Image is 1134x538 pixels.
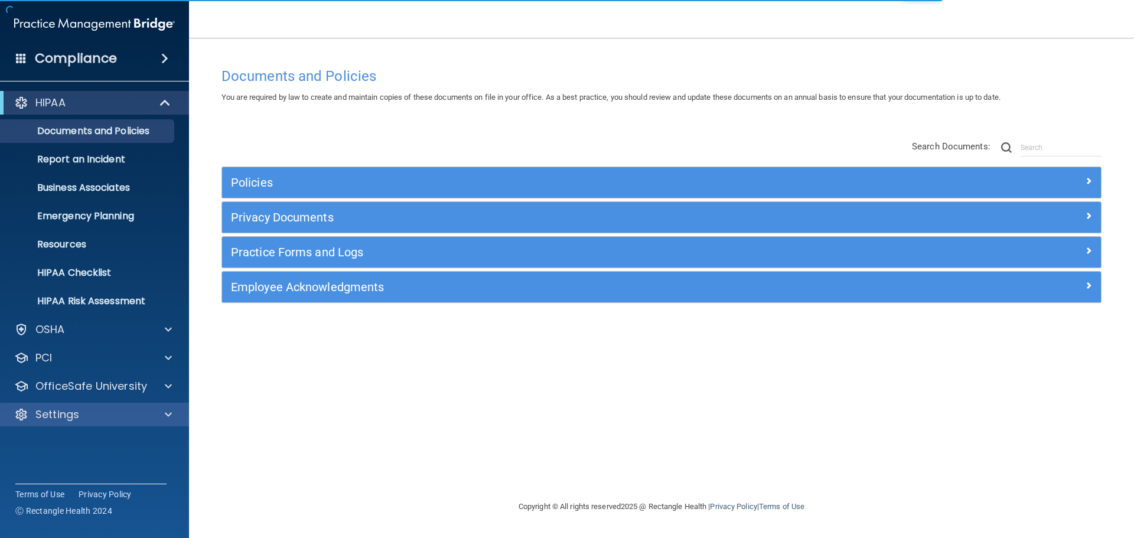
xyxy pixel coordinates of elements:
[231,208,1092,227] a: Privacy Documents
[14,407,172,422] a: Settings
[8,239,169,250] p: Resources
[8,182,169,194] p: Business Associates
[15,505,112,517] span: Ⓒ Rectangle Health 2024
[231,176,872,189] h5: Policies
[231,211,872,224] h5: Privacy Documents
[35,379,147,393] p: OfficeSafe University
[1001,142,1012,153] img: ic-search.3b580494.png
[912,141,990,152] span: Search Documents:
[710,502,757,511] a: Privacy Policy
[14,379,172,393] a: OfficeSafe University
[35,50,117,67] h4: Compliance
[35,96,66,110] p: HIPAA
[79,488,132,500] a: Privacy Policy
[8,154,169,165] p: Report an Incident
[759,502,804,511] a: Terms of Use
[930,454,1120,501] iframe: Drift Widget Chat Controller
[35,407,79,422] p: Settings
[8,295,169,307] p: HIPAA Risk Assessment
[221,69,1102,84] h4: Documents and Policies
[14,12,175,36] img: PMB logo
[231,278,1092,296] a: Employee Acknowledgments
[15,488,64,500] a: Terms of Use
[8,125,169,137] p: Documents and Policies
[446,488,877,526] div: Copyright © All rights reserved 2025 @ Rectangle Health | |
[231,281,872,294] h5: Employee Acknowledgments
[35,322,65,337] p: OSHA
[8,210,169,222] p: Emergency Planning
[221,93,1001,102] span: You are required by law to create and maintain copies of these documents on file in your office. ...
[231,243,1092,262] a: Practice Forms and Logs
[14,351,172,365] a: PCI
[8,267,169,279] p: HIPAA Checklist
[1021,139,1102,156] input: Search
[231,173,1092,192] a: Policies
[35,351,52,365] p: PCI
[14,96,171,110] a: HIPAA
[14,322,172,337] a: OSHA
[231,246,872,259] h5: Practice Forms and Logs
